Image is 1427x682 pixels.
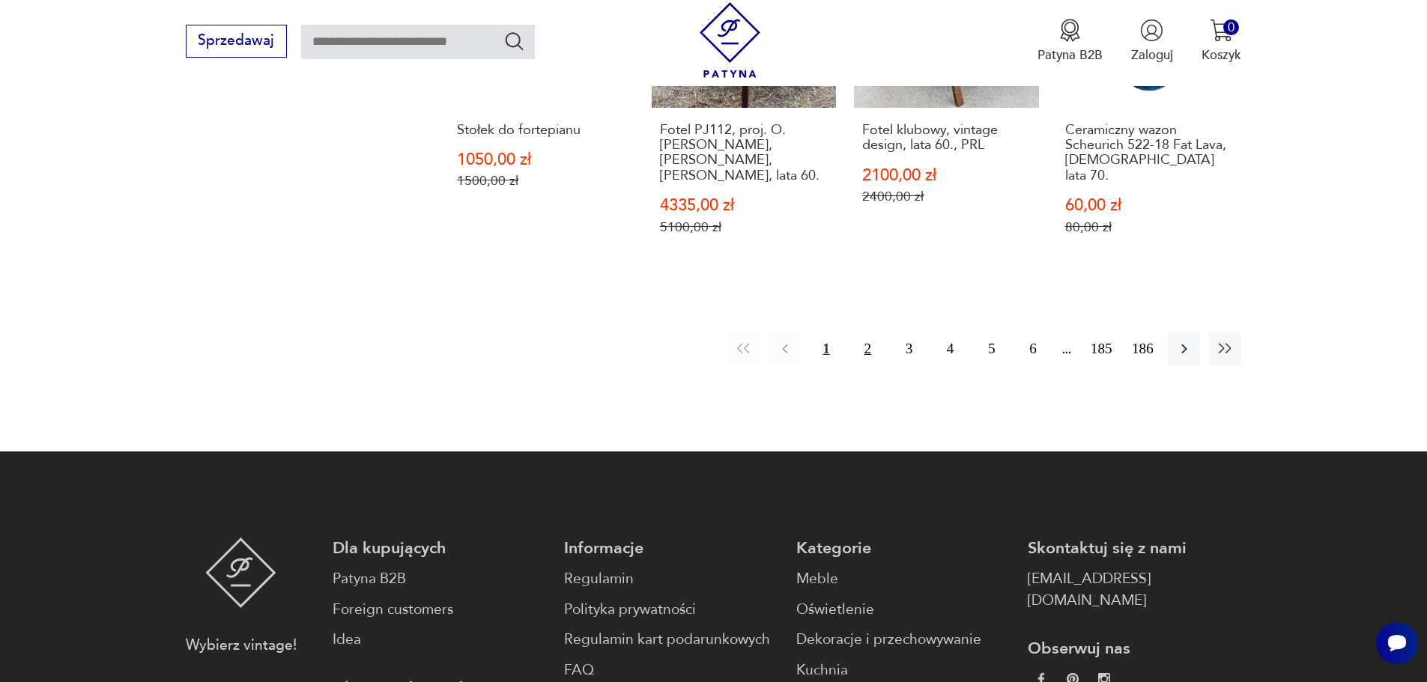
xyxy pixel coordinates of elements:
[796,538,1010,559] p: Kategorie
[457,123,625,138] h3: Stołek do fortepianu
[660,123,828,184] h3: Fotel PJ112, proj. O.[PERSON_NAME], [PERSON_NAME], [PERSON_NAME], lata 60.
[1017,332,1049,365] button: 6
[1223,19,1239,35] div: 0
[796,599,1010,621] a: Oświetlenie
[333,599,546,621] a: Foreign customers
[1131,19,1173,64] button: Zaloguj
[893,332,925,365] button: 3
[1037,19,1103,64] button: Patyna B2B
[975,332,1008,365] button: 5
[564,568,778,590] a: Regulamin
[1058,19,1082,42] img: Ikona medalu
[1376,622,1418,664] iframe: Smartsupp widget button
[564,629,778,651] a: Regulamin kart podarunkowych
[862,189,1031,204] p: 2400,00 zł
[796,629,1010,651] a: Dekoracje i przechowywanie
[457,173,625,189] p: 1500,00 zł
[1037,19,1103,64] a: Ikona medaluPatyna B2B
[1028,568,1241,612] a: [EMAIL_ADDRESS][DOMAIN_NAME]
[333,629,546,651] a: Idea
[1065,219,1234,235] p: 80,00 zł
[796,568,1010,590] a: Meble
[862,168,1031,183] p: 2100,00 zł
[660,219,828,235] p: 5100,00 zł
[503,30,525,52] button: Szukaj
[1037,46,1103,64] p: Patyna B2B
[810,332,842,365] button: 1
[934,332,966,365] button: 4
[1202,19,1241,64] button: 0Koszyk
[796,660,1010,681] a: Kuchnia
[564,538,778,559] p: Informacje
[564,660,778,681] a: FAQ
[1127,332,1159,365] button: 186
[1140,19,1163,42] img: Ikonka użytkownika
[457,152,625,168] p: 1050,00 zł
[1085,332,1118,365] button: 185
[186,25,287,58] button: Sprzedawaj
[333,538,546,559] p: Dla kupujących
[660,198,828,213] p: 4335,00 zł
[692,2,768,78] img: Patyna - sklep z meblami i dekoracjami vintage
[1202,46,1241,64] p: Koszyk
[852,332,884,365] button: 2
[862,123,1031,153] h3: Fotel klubowy, vintage design, lata 60., PRL
[1131,46,1173,64] p: Zaloguj
[186,36,287,48] a: Sprzedawaj
[333,568,546,590] a: Patyna B2B
[1065,123,1234,184] h3: Ceramiczny wazon Scheurich 522-18 Fat Lava, [DEMOGRAPHIC_DATA] lata 70.
[186,635,297,657] p: Wybierz vintage!
[1028,538,1241,559] p: Skontaktuj się z nami
[1028,638,1241,660] p: Obserwuj nas
[1065,198,1234,213] p: 60,00 zł
[1210,19,1233,42] img: Ikona koszyka
[205,538,276,608] img: Patyna - sklep z meblami i dekoracjami vintage
[564,599,778,621] a: Polityka prywatności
